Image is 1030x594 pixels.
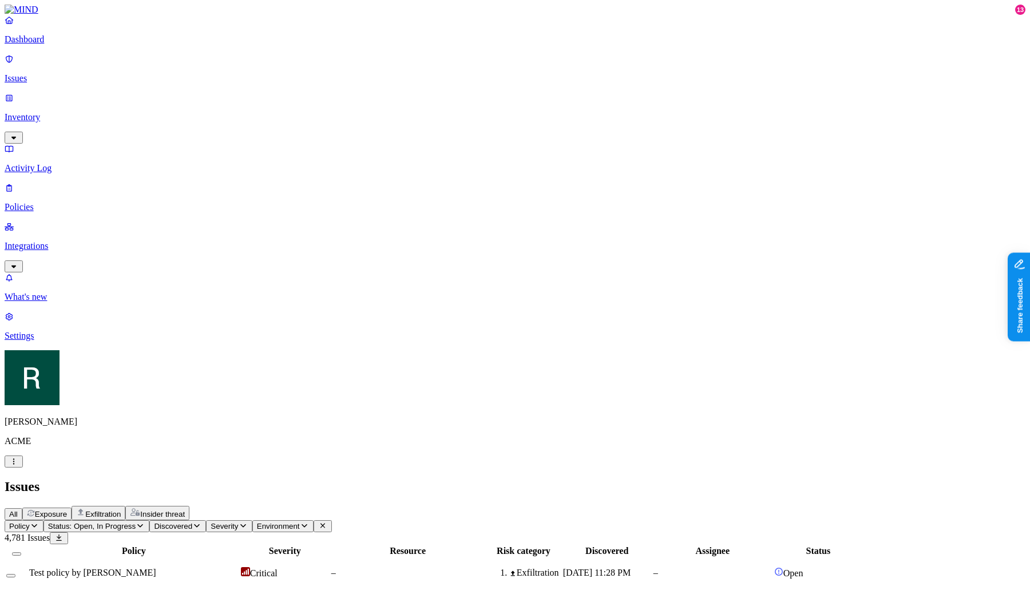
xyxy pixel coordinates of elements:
button: Select all [12,552,21,556]
span: – [331,568,336,577]
span: Discovered [154,522,192,530]
span: – [653,568,658,577]
p: Issues [5,73,1025,84]
p: Activity Log [5,163,1025,173]
a: MIND [5,5,1025,15]
span: Insider threat [140,510,185,518]
p: Settings [5,331,1025,341]
span: Exposure [35,510,67,518]
img: Ron Rabinovich [5,350,60,405]
p: ACME [5,436,1025,446]
a: Activity Log [5,144,1025,173]
div: Exfiltration [509,568,560,578]
img: status-open [774,567,783,576]
span: Policy [9,522,30,530]
p: What's new [5,292,1025,302]
span: Critical [250,568,278,578]
a: Dashboard [5,15,1025,45]
div: Discovered [563,546,651,556]
p: Inventory [5,112,1025,122]
div: Assignee [653,546,772,556]
p: [PERSON_NAME] [5,417,1025,427]
a: Integrations [5,221,1025,271]
span: Open [783,568,803,578]
span: Test policy by [PERSON_NAME] [29,568,156,577]
div: Status [774,546,862,556]
img: severity-critical [241,567,250,576]
img: MIND [5,5,38,15]
div: Resource [331,546,485,556]
span: Exfiltration [85,510,121,518]
div: Severity [241,546,329,556]
h2: Issues [5,479,1025,494]
a: What's new [5,272,1025,302]
span: Severity [211,522,238,530]
span: All [9,510,18,518]
a: Issues [5,54,1025,84]
span: Status: Open, In Progress [48,522,136,530]
a: Settings [5,311,1025,341]
p: Dashboard [5,34,1025,45]
button: Select row [6,574,15,577]
span: 4,781 Issues [5,533,50,542]
a: Inventory [5,93,1025,142]
a: Policies [5,183,1025,212]
p: Integrations [5,241,1025,251]
span: Environment [257,522,300,530]
span: [DATE] 11:28 PM [563,568,631,577]
div: Policy [29,546,239,556]
div: 13 [1015,5,1025,15]
p: Policies [5,202,1025,212]
div: Risk category [486,546,560,556]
